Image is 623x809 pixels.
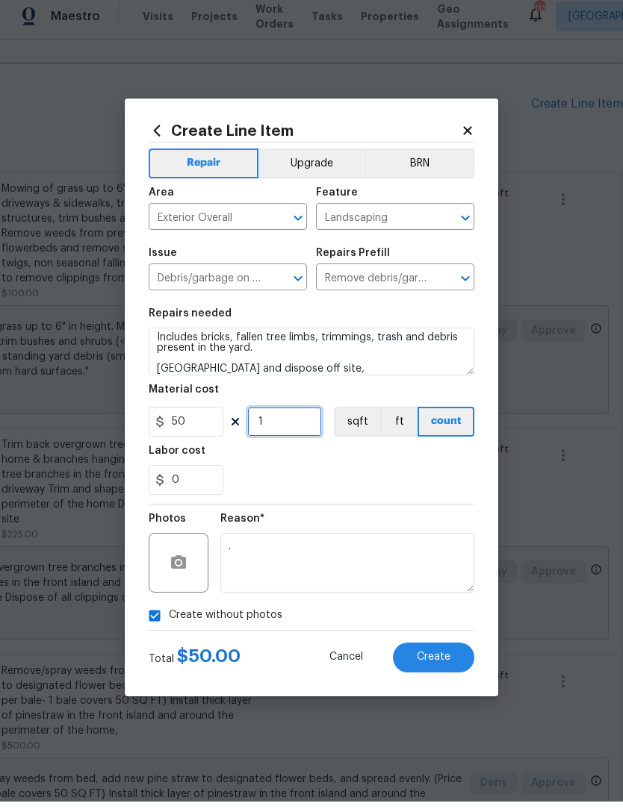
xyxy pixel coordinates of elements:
h2: Create Line Item [149,130,461,146]
button: Repair [149,156,258,186]
button: Open [288,215,309,236]
button: Create [393,650,474,680]
h5: Feature [316,195,358,205]
h5: Labor cost [149,453,205,463]
span: Create [417,659,450,670]
h5: Repairs Prefill [316,255,390,266]
button: ft [380,414,418,444]
h5: Reason* [220,521,264,531]
h5: Repairs needed [149,316,232,326]
button: BRN [365,156,474,186]
button: Cancel [306,650,387,680]
button: sqft [334,414,380,444]
textarea: Remove, haul off, and properly dispose of any debris left by seller to offsite location. Cost est... [149,335,474,383]
button: Open [455,215,476,236]
h5: Photos [149,521,186,531]
h5: Material cost [149,392,219,402]
h5: Area [149,195,174,205]
div: Total [149,656,241,674]
h5: Issue [149,255,177,266]
button: count [418,414,474,444]
span: $ 50.00 [177,655,241,672]
button: Open [288,275,309,296]
span: Cancel [329,659,363,670]
span: Create without photos [169,615,282,631]
button: Upgrade [258,156,365,186]
button: Open [455,275,476,296]
textarea: . [220,540,474,600]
